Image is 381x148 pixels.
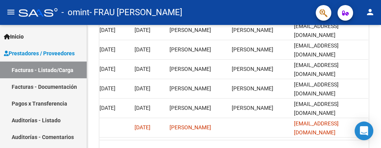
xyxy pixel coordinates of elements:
span: [DATE] [135,46,150,53]
span: [EMAIL_ADDRESS][DOMAIN_NAME] [294,42,339,58]
span: [DATE] [135,85,150,92]
span: [EMAIL_ADDRESS][DOMAIN_NAME] [294,101,339,116]
span: [DATE] [100,46,115,53]
span: - FRAU [PERSON_NAME] [89,4,182,21]
span: [DATE] [100,85,115,92]
span: [DATE] [100,27,115,33]
span: Inicio [4,32,24,41]
div: Open Intercom Messenger [355,122,373,140]
span: [DATE] [135,66,150,72]
span: [DATE] [100,105,115,111]
mat-icon: person [365,7,375,17]
span: [DATE] [135,27,150,33]
span: [EMAIL_ADDRESS][DOMAIN_NAME] [294,81,339,97]
span: [PERSON_NAME] [232,46,273,53]
span: [DATE] [100,66,115,72]
span: [PERSON_NAME] [232,85,273,92]
mat-icon: menu [6,7,16,17]
span: [PERSON_NAME] [170,27,211,33]
span: [EMAIL_ADDRESS][DOMAIN_NAME] [294,120,339,136]
span: [PERSON_NAME] [232,66,273,72]
span: [PERSON_NAME] [170,124,211,130]
span: [PERSON_NAME] [170,66,211,72]
span: [PERSON_NAME] [170,105,211,111]
span: Prestadores / Proveedores [4,49,75,58]
span: [PERSON_NAME] [170,46,211,53]
span: [PERSON_NAME] [232,27,273,33]
span: - omint [61,4,89,21]
span: [DATE] [135,124,150,130]
span: [EMAIL_ADDRESS][DOMAIN_NAME] [294,62,339,77]
span: [DATE] [135,105,150,111]
span: [PERSON_NAME] [170,85,211,92]
span: [PERSON_NAME] [232,105,273,111]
